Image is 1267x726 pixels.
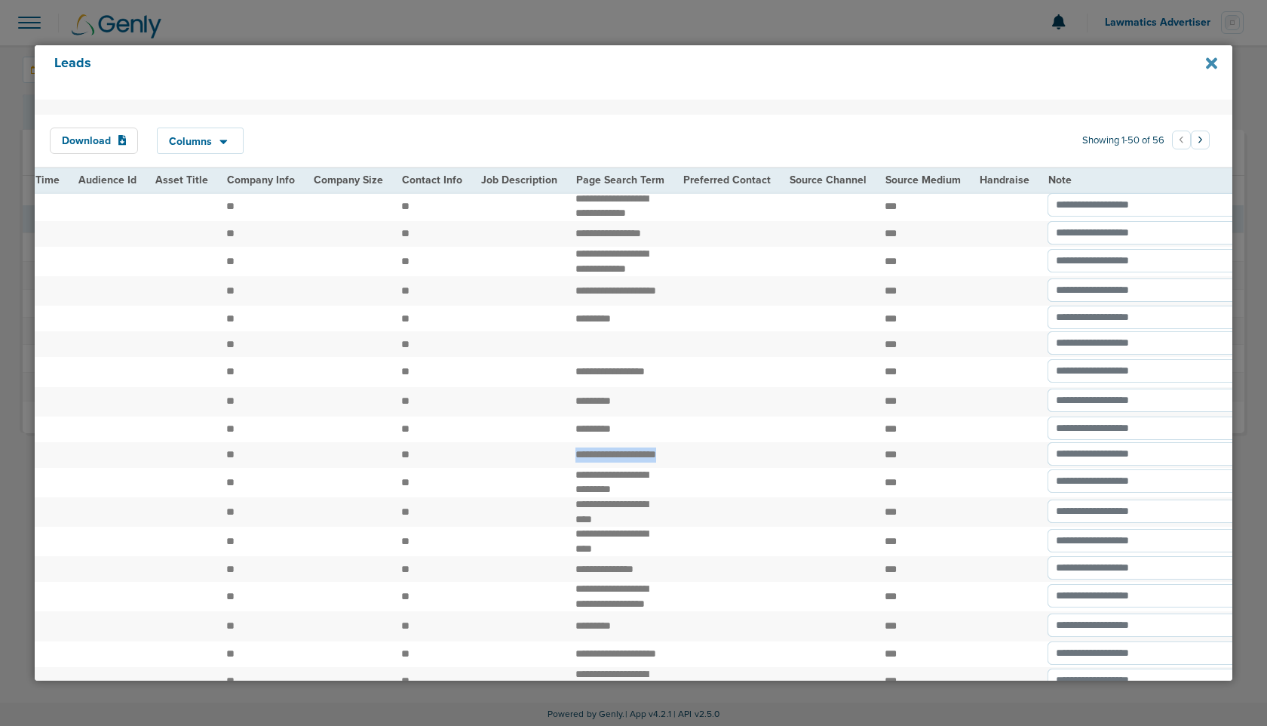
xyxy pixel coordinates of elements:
button: Go to next page [1191,131,1210,149]
span: Columns [169,137,212,147]
th: Best Time [1,168,69,192]
th: Asset Title [146,168,217,192]
th: Company Info [217,168,304,192]
span: Audience Id [78,174,137,186]
th: Note [1038,168,1266,192]
th: Preferred Contact [673,168,780,192]
th: Handraise [970,168,1038,192]
th: Page Search Term [566,168,673,192]
th: Job Description [471,168,566,192]
th: Contact Info [392,168,471,192]
h4: Leads [54,55,1102,90]
th: Source Channel [780,168,876,192]
th: Source Medium [876,168,970,192]
button: Download [50,128,139,154]
th: Company Size [304,168,392,192]
ul: Pagination [1172,133,1210,151]
span: Showing 1-50 of 56 [1082,134,1164,147]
